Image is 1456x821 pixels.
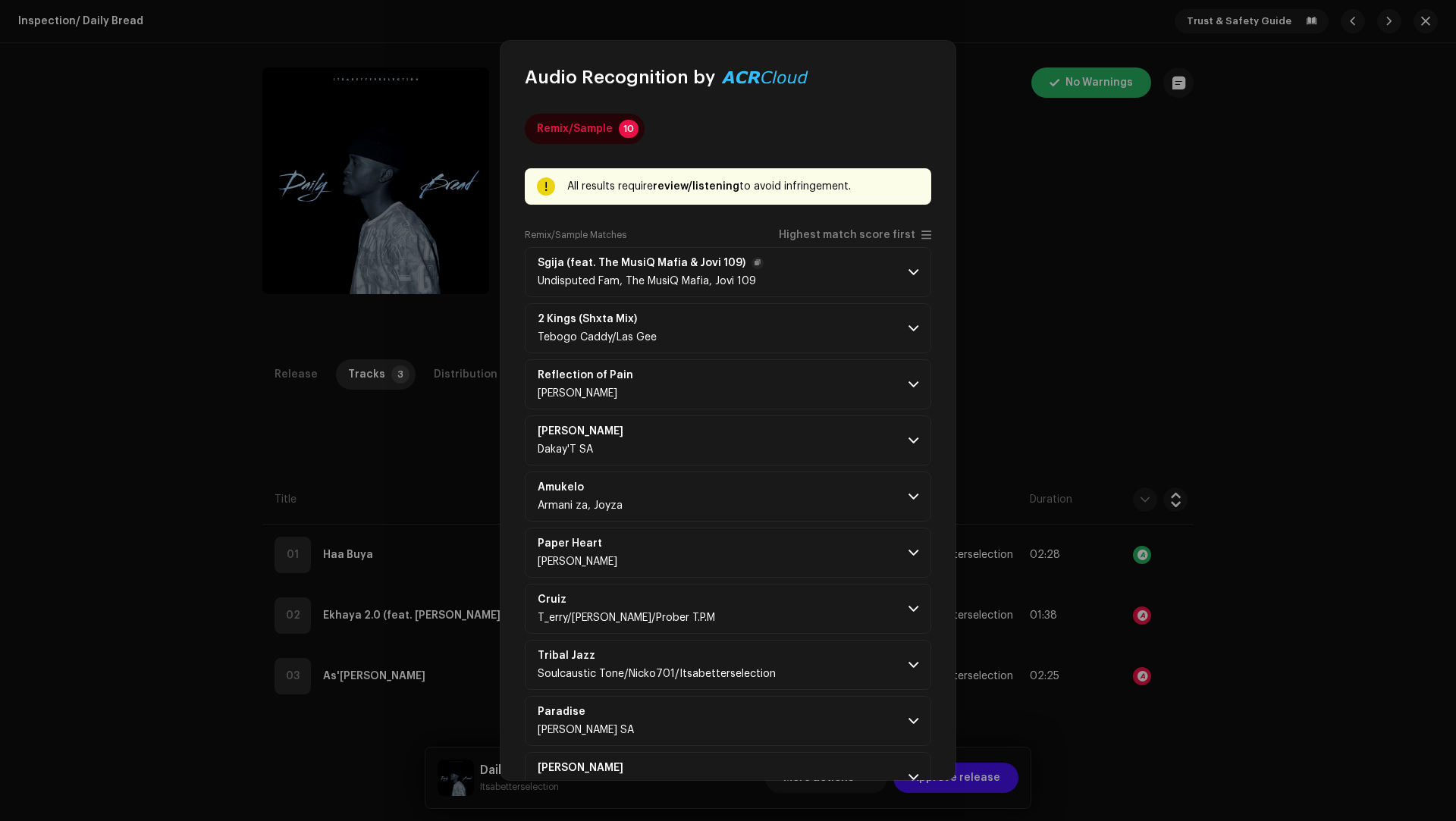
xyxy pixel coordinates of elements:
label: Remix/Sample Matches [525,229,626,241]
strong: Cruiz [538,594,566,606]
strong: Sgija (feat. The MusiQ Mafia & Jovi 109) [538,257,745,269]
strong: Reflection of Pain [538,369,633,381]
span: Mick Touch [538,425,642,437]
span: Highest match score first [779,230,915,241]
p-accordion-header: AmukeloArmani za, Joyza [525,472,931,522]
p-togglebutton: Highest match score first [779,229,931,241]
p-accordion-header: [PERSON_NAME]Dakay'T SA [525,415,931,465]
span: Paper Heart [538,537,620,550]
strong: Tribal Jazz [538,650,595,662]
span: Tebogo Caddy/Las Gee [538,332,657,343]
span: Sgija (feat. The MusiQ Mafia & Jovi 109) [538,257,764,269]
span: Dakay'T SA [538,444,593,455]
span: Armani za, Joyza [538,500,623,511]
p-accordion-header: Reflection of Pain[PERSON_NAME] [525,359,931,409]
span: Jay De Muziqal [538,388,617,399]
span: T_erry/Benny K/Prober T.P.M [538,613,715,623]
p-accordion-header: Sgija (feat. The MusiQ Mafia & Jovi 109)Undisputed Fam, The MusiQ Mafia, Jovi 109 [525,247,931,297]
span: Audio Recognition by [525,65,715,89]
span: Soulcaustic Tone/Nicko701/Itsabetterselection [538,669,776,679]
span: Paradise [538,706,634,718]
span: Tribal Jazz [538,650,776,662]
p-accordion-header: Paper Heart[PERSON_NAME] [525,528,931,578]
strong: review/listening [653,181,739,192]
div: All results require to avoid infringement. [567,177,919,196]
span: Aowa Mfana [538,762,642,774]
span: Undisputed Fam, The MusiQ Mafia, Jovi 109 [538,276,756,287]
p-accordion-header: Paradise[PERSON_NAME] SA [525,696,931,746]
p-accordion-header: 2 Kings (Shxta Mix)Tebogo Caddy/Las Gee [525,303,931,353]
span: Cruiz [538,594,715,606]
span: Amukelo [538,481,623,494]
span: Jay De Muziqal [538,556,617,567]
strong: [PERSON_NAME] [538,425,623,437]
span: Sean SA [538,725,634,735]
strong: Paradise [538,706,585,718]
span: Reflection of Pain [538,369,651,381]
p-accordion-header: Tribal JazzSoulcaustic Tone/Nicko701/Itsabetterselection [525,640,931,690]
strong: Amukelo [538,481,584,494]
div: Remix/Sample [537,114,613,144]
p-accordion-header: CruizT_erry/[PERSON_NAME]/Prober T.P.M [525,584,931,634]
strong: Paper Heart [538,537,602,550]
span: 2 Kings (Shxta Mix) [538,313,657,325]
strong: [PERSON_NAME] [538,762,623,774]
p-badge: 10 [619,120,639,138]
strong: 2 Kings (Shxta Mix) [538,313,637,325]
p-accordion-header: [PERSON_NAME] [525,752,931,802]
